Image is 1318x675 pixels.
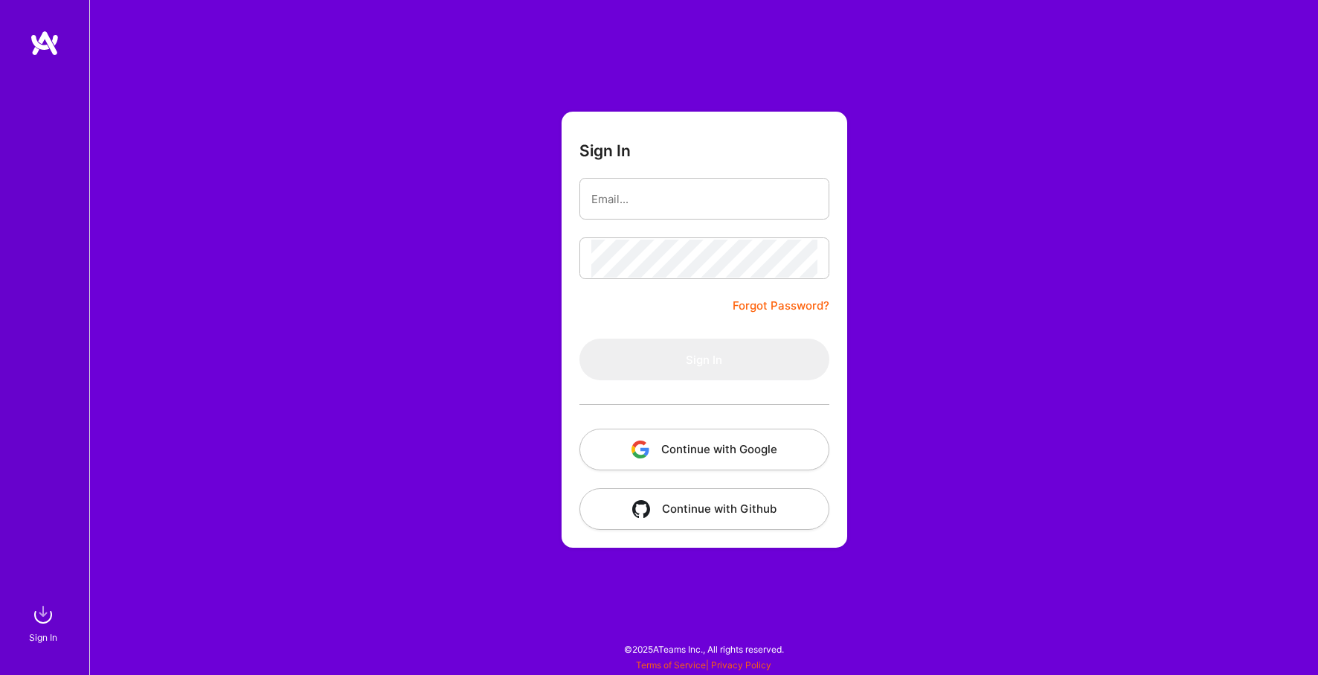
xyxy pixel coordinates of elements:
[632,500,650,518] img: icon
[29,630,57,645] div: Sign In
[636,659,771,671] span: |
[636,659,706,671] a: Terms of Service
[31,600,58,645] a: sign inSign In
[579,141,631,160] h3: Sign In
[733,297,829,315] a: Forgot Password?
[579,429,829,470] button: Continue with Google
[591,180,817,218] input: Email...
[631,441,649,458] img: icon
[30,30,60,57] img: logo
[579,488,829,530] button: Continue with Github
[89,630,1318,668] div: © 2025 ATeams Inc., All rights reserved.
[579,339,829,380] button: Sign In
[28,600,58,630] img: sign in
[711,659,771,671] a: Privacy Policy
